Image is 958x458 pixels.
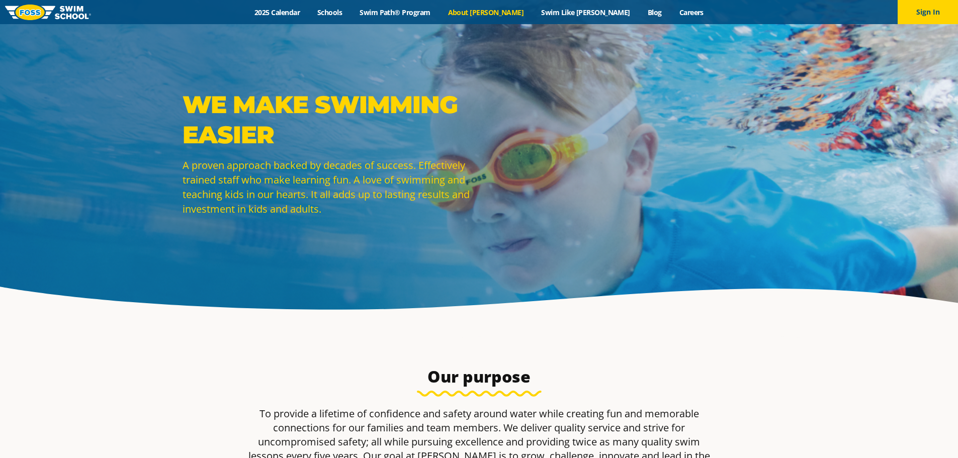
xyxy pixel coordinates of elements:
[309,8,351,17] a: Schools
[183,89,474,150] p: WE MAKE SWIMMING EASIER
[5,5,91,20] img: FOSS Swim School Logo
[533,8,639,17] a: Swim Like [PERSON_NAME]
[670,8,712,17] a: Careers
[639,8,670,17] a: Blog
[439,8,533,17] a: About [PERSON_NAME]
[246,8,309,17] a: 2025 Calendar
[351,8,439,17] a: Swim Path® Program
[242,367,717,387] h3: Our purpose
[183,158,474,216] p: A proven approach backed by decades of success. Effectively trained staff who make learning fun. ...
